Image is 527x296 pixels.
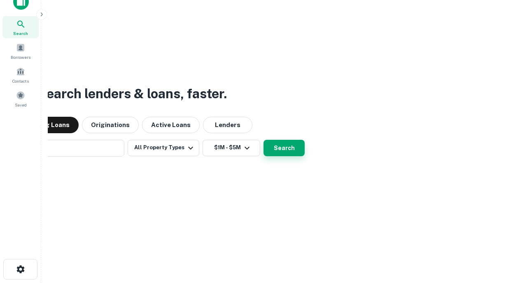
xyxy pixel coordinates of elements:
[2,64,39,86] a: Contacts
[11,54,30,60] span: Borrowers
[2,40,39,62] a: Borrowers
[13,30,28,37] span: Search
[203,117,252,133] button: Lenders
[2,16,39,38] a: Search
[2,88,39,110] a: Saved
[263,140,305,156] button: Search
[486,230,527,270] iframe: Chat Widget
[82,117,139,133] button: Originations
[203,140,260,156] button: $1M - $5M
[15,102,27,108] span: Saved
[142,117,200,133] button: Active Loans
[37,84,227,104] h3: Search lenders & loans, faster.
[128,140,199,156] button: All Property Types
[12,78,29,84] span: Contacts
